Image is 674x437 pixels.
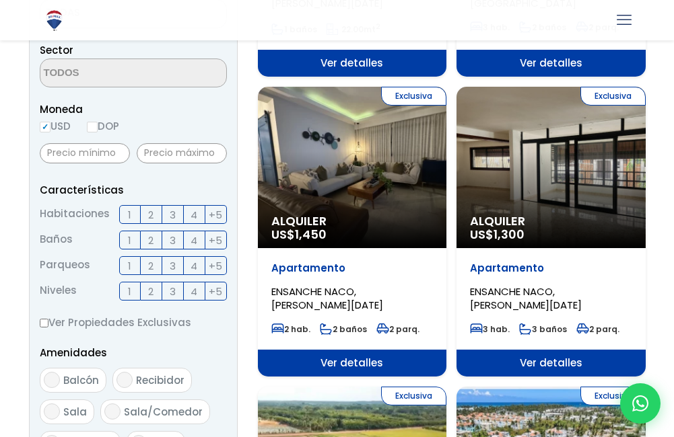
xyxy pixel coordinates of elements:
[40,205,110,224] span: Habitaciones
[271,323,310,335] span: 2 hab.
[381,87,446,106] span: Exclusiva
[44,372,60,388] input: Balcón
[104,403,121,420] input: Sala/Comedor
[191,206,197,223] span: 4
[63,373,99,387] span: Balcón
[470,214,632,228] span: Alquiler
[128,206,131,223] span: 1
[40,282,77,301] span: Niveles
[258,50,447,77] span: Ver detalles
[376,323,419,335] span: 2 parq.
[136,373,184,387] span: Recibidor
[209,257,222,274] span: +5
[63,405,87,419] span: Sala
[170,232,176,249] span: 3
[40,118,71,134] label: USD
[128,257,131,274] span: 1
[87,122,98,132] input: DOP
[457,350,646,376] span: Ver detalles
[40,314,227,331] label: Ver Propiedades Exclusivas
[271,226,327,243] span: US$
[295,226,327,243] span: 1,450
[128,283,131,300] span: 1
[271,214,434,228] span: Alquiler
[170,257,176,274] span: 3
[40,43,73,57] span: Sector
[457,87,646,376] a: Exclusiva Alquiler US$1,300 Apartamento ENSANCHE NACO, [PERSON_NAME][DATE] 3 hab. 3 baños 2 parq....
[191,257,197,274] span: 4
[40,256,90,275] span: Parqueos
[170,206,176,223] span: 3
[580,387,646,405] span: Exclusiva
[470,284,582,312] span: ENSANCHE NACO, [PERSON_NAME][DATE]
[381,387,446,405] span: Exclusiva
[613,9,636,32] a: mobile menu
[191,283,197,300] span: 4
[40,122,50,132] input: USD
[576,323,619,335] span: 2 parq.
[170,283,176,300] span: 3
[40,319,48,327] input: Ver Propiedades Exclusivas
[470,323,510,335] span: 3 hab.
[258,87,447,376] a: Exclusiva Alquiler US$1,450 Apartamento ENSANCHE NACO, [PERSON_NAME][DATE] 2 hab. 2 baños 2 parq....
[128,232,131,249] span: 1
[40,231,73,249] span: Baños
[494,226,525,243] span: 1,300
[209,206,222,223] span: +5
[137,143,227,163] input: Precio máximo
[40,59,171,88] textarea: Search
[580,87,646,106] span: Exclusiva
[148,206,154,223] span: 2
[148,232,154,249] span: 2
[40,182,227,198] p: Características
[519,323,567,335] span: 3 baños
[40,143,130,163] input: Precio mínimo
[40,101,227,118] span: Moneda
[209,232,222,249] span: +5
[148,283,154,300] span: 2
[40,344,227,361] p: Amenidades
[320,323,367,335] span: 2 baños
[470,262,632,275] p: Apartamento
[258,350,447,376] span: Ver detalles
[148,257,154,274] span: 2
[209,283,222,300] span: +5
[42,9,66,32] img: Logo de REMAX
[44,403,60,420] input: Sala
[457,50,646,77] span: Ver detalles
[116,372,133,388] input: Recibidor
[271,284,383,312] span: ENSANCHE NACO, [PERSON_NAME][DATE]
[191,232,197,249] span: 4
[87,118,119,134] label: DOP
[124,405,203,419] span: Sala/Comedor
[470,226,525,243] span: US$
[271,262,434,275] p: Apartamento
